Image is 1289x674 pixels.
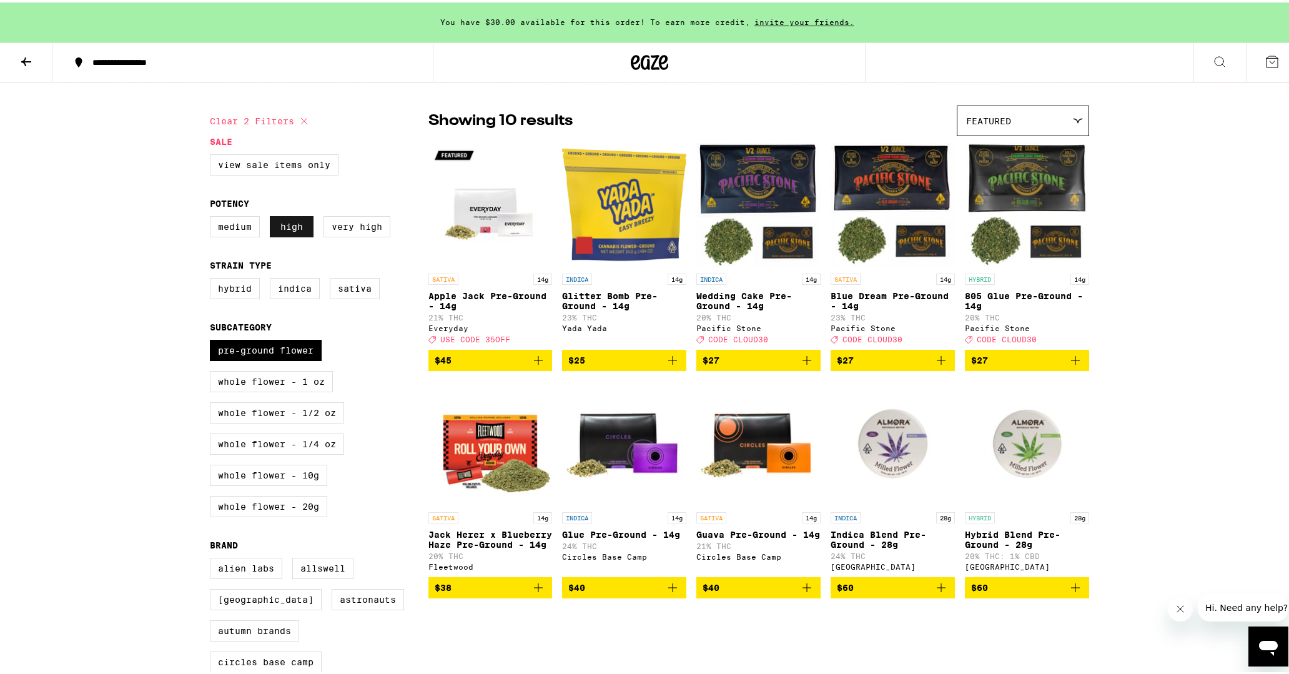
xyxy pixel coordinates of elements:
[210,649,322,670] label: Circles Base Camp
[292,555,353,577] label: Allswell
[831,550,955,558] p: 24% THC
[562,347,686,369] button: Add to bag
[703,580,719,590] span: $40
[696,347,821,369] button: Add to bag
[440,333,510,341] span: USE CODE 35OFF
[210,462,327,483] label: Whole Flower - 10g
[1070,271,1089,282] p: 14g
[428,140,553,265] img: Everyday - Apple Jack Pre-Ground - 14g
[965,527,1089,547] p: Hybrid Blend Pre-Ground - 28g
[965,560,1089,568] div: [GEOGRAPHIC_DATA]
[965,510,995,521] p: HYBRID
[562,271,592,282] p: INDICA
[696,322,821,330] div: Pacific Stone
[210,134,232,144] legend: Sale
[568,353,585,363] span: $25
[966,114,1011,124] span: Featured
[965,379,1089,575] a: Open page for Hybrid Blend Pre-Ground - 28g from Almora Farm
[936,271,955,282] p: 14g
[965,271,995,282] p: HYBRID
[562,311,686,319] p: 23% THC
[837,353,854,363] span: $27
[668,271,686,282] p: 14g
[965,289,1089,309] p: 805 Glue Pre-Ground - 14g
[210,431,344,452] label: Whole Flower - 1/4 oz
[562,550,686,558] div: Circles Base Camp
[842,333,902,341] span: CODE CLOUD30
[831,289,955,309] p: Blue Dream Pre-Ground - 14g
[562,140,686,265] img: Yada Yada - Glitter Bomb Pre-Ground - 14g
[696,140,821,347] a: Open page for Wedding Cake Pre-Ground - 14g from Pacific Stone
[1168,594,1193,619] iframe: Close message
[210,320,272,330] legend: Subcategory
[831,379,955,503] img: Almora Farm - Indica Blend Pre-Ground - 28g
[435,580,452,590] span: $38
[965,322,1089,330] div: Pacific Stone
[831,379,955,575] a: Open page for Indica Blend Pre-Ground - 28g from Almora Farm
[562,140,686,347] a: Open page for Glitter Bomb Pre-Ground - 14g from Yada Yada
[831,322,955,330] div: Pacific Stone
[562,322,686,330] div: Yada Yada
[428,271,458,282] p: SATIVA
[831,560,955,568] div: [GEOGRAPHIC_DATA]
[703,353,719,363] span: $27
[696,575,821,596] button: Add to bag
[210,196,249,206] legend: Potency
[210,258,272,268] legend: Strain Type
[831,140,955,347] a: Open page for Blue Dream Pre-Ground - 14g from Pacific Stone
[428,311,553,319] p: 21% THC
[562,540,686,548] p: 24% THC
[708,333,768,341] span: CODE CLOUD30
[435,353,452,363] span: $45
[696,379,821,575] a: Open page for Guava Pre-Ground - 14g from Circles Base Camp
[428,575,553,596] button: Add to bag
[428,379,553,575] a: Open page for Jack Herer x Blueberry Haze Pre-Ground - 14g from Fleetwood
[428,140,553,347] a: Open page for Apple Jack Pre-Ground - 14g from Everyday
[831,311,955,319] p: 23% THC
[428,347,553,369] button: Add to bag
[1248,624,1288,664] iframe: Button to launch messaging window
[533,510,552,521] p: 14g
[1070,510,1089,521] p: 28g
[428,550,553,558] p: 20% THC
[831,271,861,282] p: SATIVA
[562,527,686,537] p: Glue Pre-Ground - 14g
[440,16,750,24] span: You have $30.00 available for this order! To earn more credit,
[562,379,686,575] a: Open page for Glue Pre-Ground - 14g from Circles Base Camp
[210,587,322,608] label: [GEOGRAPHIC_DATA]
[210,618,299,639] label: Autumn Brands
[428,322,553,330] div: Everyday
[965,379,1089,503] img: Almora Farm - Hybrid Blend Pre-Ground - 28g
[562,289,686,309] p: Glitter Bomb Pre-Ground - 14g
[210,555,282,577] label: Alien Labs
[802,510,821,521] p: 14g
[971,353,988,363] span: $27
[802,271,821,282] p: 14g
[668,510,686,521] p: 14g
[428,560,553,568] div: Fleetwood
[562,575,686,596] button: Add to bag
[965,140,1089,347] a: Open page for 805 Glue Pre-Ground - 14g from Pacific Stone
[831,510,861,521] p: INDICA
[210,214,260,235] label: Medium
[965,140,1089,265] img: Pacific Stone - 805 Glue Pre-Ground - 14g
[270,214,314,235] label: High
[270,275,320,297] label: Indica
[323,214,390,235] label: Very High
[428,108,573,129] p: Showing 10 results
[562,510,592,521] p: INDICA
[210,275,260,297] label: Hybrid
[971,580,988,590] span: $60
[568,580,585,590] span: $40
[696,271,726,282] p: INDICA
[428,510,458,521] p: SATIVA
[210,369,333,390] label: Whole Flower - 1 oz
[696,527,821,537] p: Guava Pre-Ground - 14g
[428,527,553,547] p: Jack Herer x Blueberry Haze Pre-Ground - 14g
[210,538,238,548] legend: Brand
[965,311,1089,319] p: 20% THC
[428,289,553,309] p: Apple Jack Pre-Ground - 14g
[696,540,821,548] p: 21% THC
[1198,592,1288,619] iframe: Message from company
